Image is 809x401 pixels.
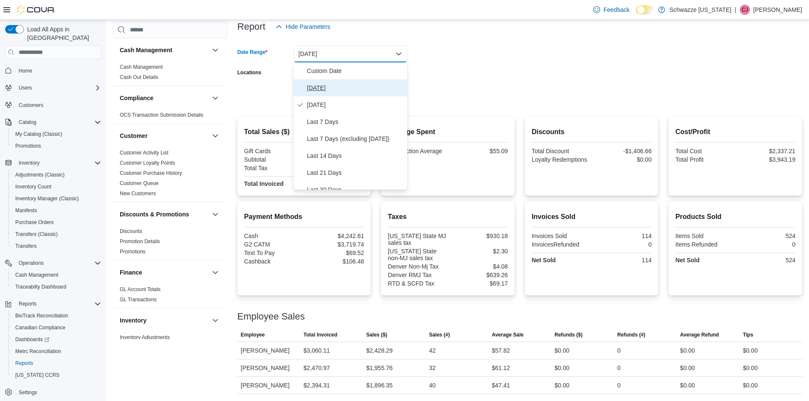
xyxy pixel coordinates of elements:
div: 42 [429,345,436,356]
a: Inventory Manager (Classic) [12,193,82,204]
span: [DATE] [307,100,404,110]
a: Metrc Reconciliation [12,346,65,356]
span: Users [19,84,32,91]
span: Inventory [15,158,101,168]
a: Transfers [12,241,40,251]
div: $69.17 [450,280,508,287]
button: Users [15,83,35,93]
div: $69.52 [306,250,364,256]
span: Promotions [120,248,146,255]
button: Reports [15,299,40,309]
div: [PERSON_NAME] [237,377,300,394]
div: Clayton James Willison [740,5,750,15]
div: 524 [737,257,795,264]
span: Home [15,65,101,76]
span: BioTrack Reconciliation [12,311,101,321]
button: Inventory [210,315,220,325]
div: [PERSON_NAME] [237,359,300,376]
span: Customer Activity List [120,149,169,156]
h3: Finance [120,268,142,277]
a: Promotions [120,249,146,255]
a: Settings [15,387,40,398]
h2: Total Sales ($) [244,127,364,137]
span: Customer Purchase History [120,170,182,177]
span: Sales (#) [429,331,450,338]
span: Inventory Adjustments [120,334,170,341]
h3: Report [237,22,265,32]
a: Traceabilty Dashboard [12,282,70,292]
span: Inventory Manager (Classic) [12,193,101,204]
span: Traceabilty Dashboard [12,282,101,292]
span: Reports [15,360,33,367]
button: Finance [210,267,220,278]
a: Transfers (Classic) [12,229,61,239]
div: 114 [593,233,651,239]
a: Cash Management [120,64,163,70]
div: $2.30 [450,248,508,255]
span: Inventory [19,160,39,166]
span: Transfers [15,243,37,250]
div: $2,428.29 [366,345,392,356]
a: GL Account Totals [120,286,161,292]
h3: Employee Sales [237,311,305,322]
span: Average Sale [492,331,524,338]
span: Canadian Compliance [12,322,101,333]
div: 32 [429,363,436,373]
button: Metrc Reconciliation [8,345,104,357]
div: 114 [593,257,651,264]
button: Cash Management [8,269,104,281]
h2: Discounts [532,127,652,137]
span: Washington CCRS [12,370,101,380]
button: BioTrack Reconciliation [8,310,104,322]
div: Total Tax [244,165,302,171]
button: Inventory Manager (Classic) [8,193,104,205]
h3: Inventory [120,316,147,325]
span: Adjustments (Classic) [12,170,101,180]
span: Dashboards [15,336,49,343]
div: $3,719.74 [306,241,364,248]
div: $61.12 [492,363,510,373]
span: Manifests [15,207,37,214]
button: Transfers (Classic) [8,228,104,240]
span: BioTrack Reconciliation [15,312,68,319]
span: Cash Out Details [120,74,158,81]
h2: Payment Methods [244,212,364,222]
span: Cash Management [120,64,163,70]
span: OCS Transaction Submission Details [120,112,203,118]
div: Total Profit [675,156,733,163]
h3: Discounts & Promotions [120,210,189,219]
button: Cash Management [120,46,209,54]
span: Inventory Manager (Classic) [15,195,79,202]
div: Select listbox [293,62,407,190]
a: Reports [12,358,37,368]
span: Cash Management [15,272,58,278]
span: Employee [241,331,265,338]
span: Discounts [120,228,142,235]
h2: Products Sold [675,212,795,222]
div: $2,470.97 [304,363,330,373]
a: BioTrack Reconciliation [12,311,72,321]
div: $47.41 [492,380,510,390]
span: Purchase Orders [15,219,54,226]
span: Settings [19,389,37,396]
a: [US_STATE] CCRS [12,370,63,380]
span: Transfers (Classic) [15,231,58,238]
div: 0 [617,380,621,390]
span: Hide Parameters [286,22,330,31]
strong: Net Sold [675,257,699,264]
button: Inventory [2,157,104,169]
button: Customer [210,131,220,141]
button: Customers [2,99,104,111]
h2: Taxes [388,212,508,222]
a: GL Transactions [120,297,157,303]
span: Inventory Count [12,182,101,192]
h2: Average Spent [388,127,508,137]
button: Purchase Orders [8,216,104,228]
span: Last 7 Days (excluding [DATE]) [307,134,404,144]
a: Cash Management [12,270,62,280]
span: Promotions [15,143,41,149]
button: Compliance [120,94,209,102]
div: Compliance [113,110,227,123]
p: | [735,5,736,15]
button: Reports [2,298,104,310]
